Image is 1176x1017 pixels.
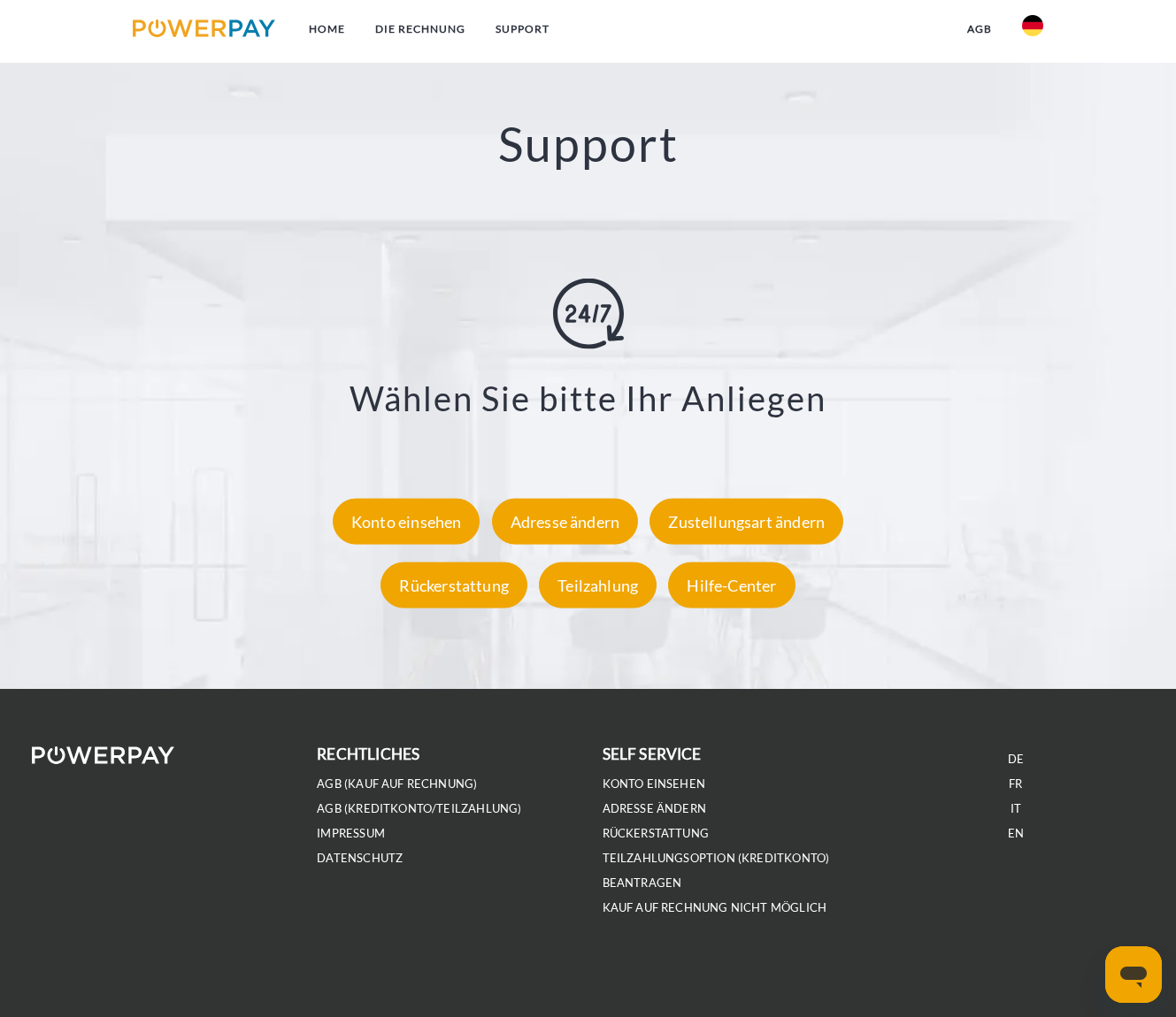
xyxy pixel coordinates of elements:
h2: Support [58,114,1117,173]
a: IMPRESSUM [317,826,385,841]
a: IT [1011,801,1021,816]
div: Konto einsehen [333,499,480,545]
a: SUPPORT [480,13,565,45]
a: DATENSCHUTZ [317,851,403,866]
div: Adresse ändern [492,499,639,545]
a: Rückerstattung [376,576,532,595]
a: agb [952,13,1007,45]
a: Adresse ändern [488,512,643,531]
img: online-shopping.svg [553,279,624,349]
iframe: Schaltfläche zum Öffnen des Messaging-Fensters; Konversation läuft [1105,946,1162,1003]
b: self service [603,745,702,763]
div: Rückerstattung [380,562,527,608]
div: Hilfe-Center [668,562,795,608]
a: Teilzahlung [534,576,661,595]
a: Rückerstattung [603,826,710,841]
a: Hilfe-Center [664,576,799,595]
img: de [1022,15,1043,36]
img: logo-powerpay.svg [133,19,275,37]
img: logo-powerpay-white.svg [32,746,174,764]
a: Kauf auf Rechnung nicht möglich [603,900,827,915]
a: Adresse ändern [603,801,707,816]
a: DE [1008,752,1024,767]
b: rechtliches [317,745,419,763]
a: Konto einsehen [328,512,485,531]
a: FR [1009,776,1022,791]
a: Teilzahlungsoption (KREDITKONTO) beantragen [603,851,830,891]
a: EN [1008,826,1024,841]
a: Zustellungsart ändern [645,512,848,531]
a: Konto einsehen [603,776,706,791]
a: AGB (Kreditkonto/Teilzahlung) [317,801,521,816]
a: DIE RECHNUNG [360,13,480,45]
a: AGB (Kauf auf Rechnung) [317,776,477,791]
div: Teilzahlung [539,562,657,608]
a: Home [294,13,360,45]
h3: Wählen Sie bitte Ihr Anliegen [81,378,1095,420]
div: Zustellungsart ändern [649,499,843,545]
